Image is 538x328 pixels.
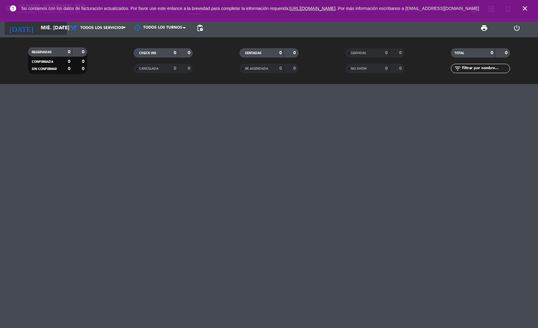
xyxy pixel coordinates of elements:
strong: 0 [82,50,86,54]
div: LOG OUT [501,19,533,37]
strong: 0 [68,50,70,54]
strong: 0 [279,66,282,71]
strong: 0 [293,66,297,71]
strong: 0 [279,51,282,55]
i: arrow_drop_down [58,24,65,32]
strong: 0 [68,59,70,64]
strong: 0 [491,51,493,55]
strong: 0 [399,51,403,55]
span: CONFIRMADA [32,60,53,63]
strong: 0 [385,51,388,55]
strong: 0 [293,51,297,55]
span: TOTAL [455,52,464,55]
span: SENTADAS [245,52,262,55]
i: power_settings_new [513,24,521,32]
span: RE AGENDADA [245,67,268,70]
span: SIN CONFIRMAR [32,68,57,71]
strong: 0 [505,51,509,55]
span: No contamos con los datos de facturación actualizados. Por favor use este enlance a la brevedad p... [21,6,479,11]
span: pending_actions [196,24,204,32]
i: [DATE] [5,21,38,35]
strong: 0 [188,51,191,55]
strong: 0 [188,66,191,71]
span: CHECK INS [139,52,156,55]
strong: 0 [174,51,176,55]
a: . Por más información escríbanos a [EMAIL_ADDRESS][DOMAIN_NAME] [336,6,479,11]
span: CANCELADA [139,67,158,70]
strong: 0 [174,66,176,71]
input: Filtrar por nombre... [461,65,510,72]
span: print [480,24,488,32]
i: close [521,5,529,12]
strong: 0 [82,59,86,64]
i: error [9,5,17,12]
strong: 0 [68,67,70,71]
span: Todos los servicios [80,26,123,30]
strong: 0 [385,66,388,71]
strong: 0 [82,67,86,71]
span: RESERVADAS [32,51,52,54]
span: NO SHOW [351,67,367,70]
span: SERVIDAS [351,52,366,55]
i: filter_list [454,65,461,72]
a: [URL][DOMAIN_NAME] [290,6,336,11]
strong: 0 [399,66,403,71]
